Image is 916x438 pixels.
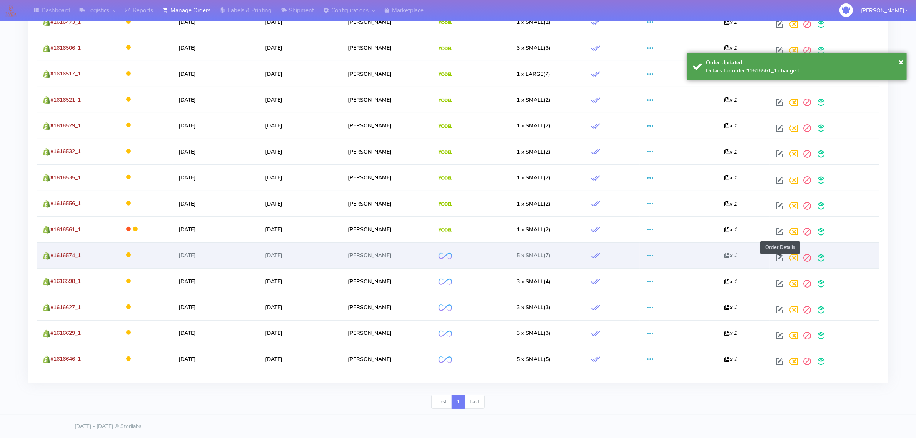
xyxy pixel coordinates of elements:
span: 1 x SMALL [517,200,544,207]
i: x 1 [724,356,737,363]
img: OnFleet [439,331,452,337]
i: x 1 [724,200,737,207]
button: Close [899,56,903,68]
img: shopify.png [43,122,50,130]
i: x 1 [724,329,737,337]
td: [DATE] [173,164,259,190]
img: shopify.png [43,148,50,156]
span: #1616532_1 [50,148,81,155]
span: 3 x SMALL [517,329,544,337]
img: Yodel [439,99,452,102]
img: shopify.png [43,356,50,363]
span: #1616598_1 [50,278,81,285]
img: shopify.png [43,226,50,234]
td: [PERSON_NAME] [342,9,432,35]
td: [DATE] [259,268,342,294]
i: x 1 [724,148,737,155]
span: 3 x SMALL [517,304,544,311]
td: [PERSON_NAME] [342,164,432,190]
td: [PERSON_NAME] [342,35,432,61]
span: (7) [517,70,550,78]
span: 1 x SMALL [517,96,544,104]
img: Yodel [439,47,452,50]
td: [PERSON_NAME] [342,61,432,87]
span: 5 x SMALL [517,252,544,259]
span: #1616629_1 [50,329,81,337]
img: OnFleet [439,253,452,259]
i: x 1 [724,18,737,26]
i: x 1 [724,122,737,129]
span: 1 x SMALL [517,122,544,129]
span: #1616646_1 [50,355,81,363]
td: [DATE] [259,216,342,242]
span: (3) [517,329,551,337]
span: (3) [517,44,551,52]
td: [DATE] [259,9,342,35]
td: [DATE] [173,35,259,61]
img: OnFleet [439,304,452,311]
td: [DATE] [259,87,342,112]
td: [DATE] [173,139,259,164]
img: Yodel [439,21,452,25]
td: [PERSON_NAME] [342,216,432,242]
span: (4) [517,278,551,285]
img: shopify.png [43,200,50,208]
button: [PERSON_NAME] [855,3,914,18]
td: [PERSON_NAME] [342,268,432,294]
img: shopify.png [43,330,50,338]
img: shopify.png [43,18,50,26]
span: #1616574_1 [50,252,81,259]
span: (5) [517,356,551,363]
span: (2) [517,96,551,104]
img: Yodel [439,150,452,154]
span: 1 x SMALL [517,148,544,155]
div: Details for order #1616561_1 changed [706,67,901,75]
span: #1616627_1 [50,304,81,311]
td: [DATE] [173,268,259,294]
img: Yodel [439,202,452,206]
td: [DATE] [173,320,259,346]
td: [DATE] [259,242,342,268]
span: 5 x SMALL [517,356,544,363]
i: x 1 [724,44,737,52]
span: #1616473_1 [50,18,81,26]
td: [DATE] [259,35,342,61]
td: [PERSON_NAME] [342,320,432,346]
span: #1616517_1 [50,70,81,77]
td: [PERSON_NAME] [342,242,432,268]
td: [DATE] [259,61,342,87]
td: [DATE] [259,320,342,346]
img: shopify.png [43,304,50,311]
td: [PERSON_NAME] [342,191,432,216]
td: [DATE] [173,87,259,112]
td: [PERSON_NAME] [342,113,432,139]
img: Yodel [439,124,452,128]
span: (2) [517,226,551,233]
span: #1616556_1 [50,200,81,207]
td: [DATE] [173,191,259,216]
img: shopify.png [43,174,50,182]
span: × [899,57,903,67]
span: #1616506_1 [50,44,81,52]
img: Yodel [439,72,452,76]
img: shopify.png [43,45,50,52]
span: 1 x SMALL [517,18,544,26]
span: #1616521_1 [50,96,81,104]
span: (2) [517,200,551,207]
span: (2) [517,122,551,129]
td: [DATE] [259,191,342,216]
td: [DATE] [173,216,259,242]
td: [DATE] [259,346,342,372]
i: x 1 [724,252,737,259]
td: [PERSON_NAME] [342,294,432,320]
i: x 1 [724,304,737,311]
span: (2) [517,174,551,181]
td: [DATE] [259,164,342,190]
span: 3 x SMALL [517,44,544,52]
span: #1616561_1 [50,226,81,233]
img: Yodel [439,228,452,232]
td: [DATE] [259,139,342,164]
td: [DATE] [173,61,259,87]
span: 3 x SMALL [517,278,544,285]
span: 1 x SMALL [517,226,544,233]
